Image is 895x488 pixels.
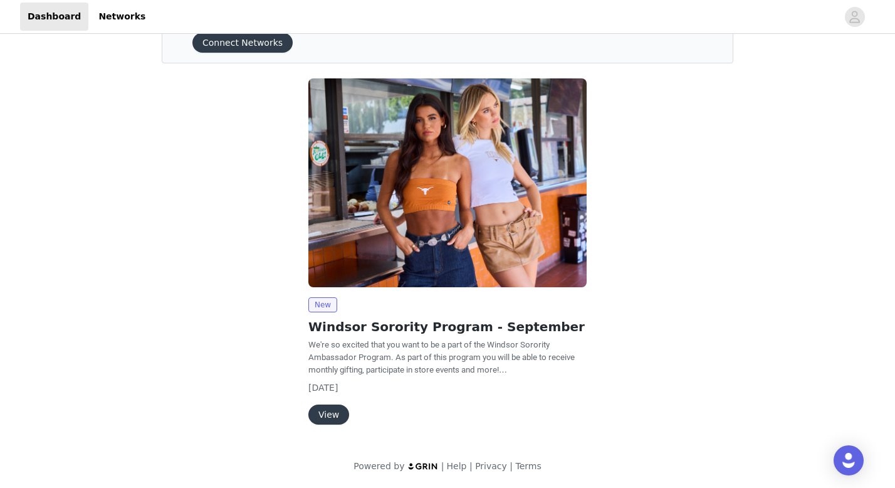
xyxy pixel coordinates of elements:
[475,461,507,471] a: Privacy
[308,297,337,312] span: New
[469,461,473,471] span: |
[407,462,439,470] img: logo
[192,33,293,53] button: Connect Networks
[91,3,153,31] a: Networks
[308,78,587,287] img: Windsor
[308,405,349,425] button: View
[308,317,587,336] h2: Windsor Sorority Program - September
[515,461,541,471] a: Terms
[20,3,88,31] a: Dashboard
[441,461,444,471] span: |
[308,340,575,374] span: We're so excited that you want to be a part of the Windsor Sorority Ambassador Program. As part o...
[353,461,404,471] span: Powered by
[308,410,349,420] a: View
[308,383,338,393] span: [DATE]
[834,445,864,475] div: Open Intercom Messenger
[510,461,513,471] span: |
[849,7,861,27] div: avatar
[447,461,467,471] a: Help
